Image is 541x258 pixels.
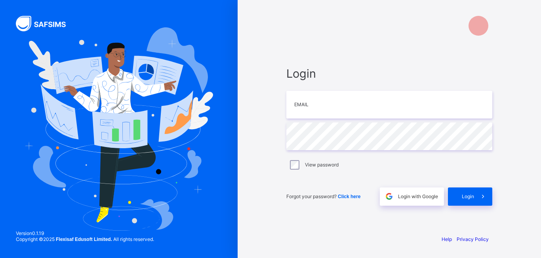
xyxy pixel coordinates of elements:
span: Login [286,67,492,80]
img: Hero Image [25,27,213,230]
a: Click here [338,193,360,199]
span: Click here [338,194,360,199]
span: Forgot your password? [286,193,360,199]
strong: Flexisaf Edusoft Limited. [56,237,112,242]
img: SAFSIMS Logo [16,16,75,31]
span: Version 0.1.19 [16,230,154,236]
a: Privacy Policy [457,236,489,242]
label: View password [305,162,339,168]
img: google.396cfc9801f0270233282035f929180a.svg [385,192,394,201]
span: Login [462,193,474,199]
a: Help [442,236,452,242]
span: Login with Google [398,193,438,199]
span: Copyright © 2025 All rights reserved. [16,236,154,242]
